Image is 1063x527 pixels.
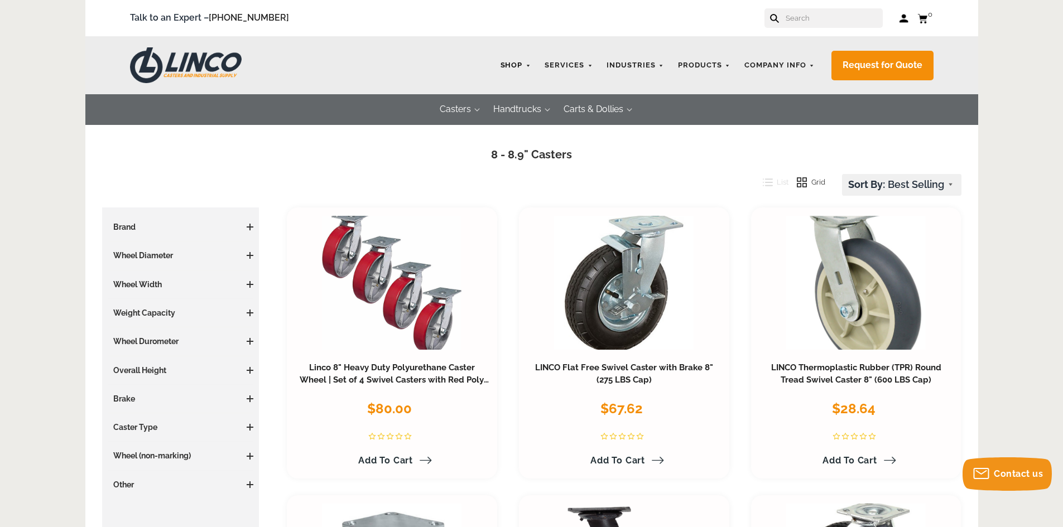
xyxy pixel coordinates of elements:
[300,362,489,397] a: Linco 8" Heavy Duty Polyurethane Caster Wheel | Set of 4 Swivel Casters with Red Poly on Cast Iro...
[429,94,482,125] button: Casters
[130,47,242,83] img: LINCO CASTERS & INDUSTRIAL SUPPLY
[209,12,289,23] a: [PHONE_NUMBER]
[994,468,1043,479] span: Contact us
[352,451,432,470] a: Add to Cart
[482,94,552,125] button: Handtrucks
[108,365,254,376] h3: Overall Height
[358,455,413,466] span: Add to Cart
[108,450,254,461] h3: Wheel (non-marking)
[917,11,934,25] a: 0
[108,336,254,347] h3: Wheel Durometer
[590,455,645,466] span: Add to Cart
[754,174,789,191] button: List
[539,55,598,76] a: Services
[584,451,664,470] a: Add to Cart
[322,216,365,228] span: Compare
[552,94,634,125] button: Carts & Dollies
[786,216,829,228] span: Compare
[600,400,643,417] span: $67.62
[322,504,365,516] span: Compare
[554,504,597,516] span: Compare
[816,451,896,470] a: Add to Cart
[554,216,597,228] span: Compare
[672,55,736,76] a: Products
[785,8,883,28] input: Search
[108,393,254,404] h3: Brake
[832,400,876,417] span: $28.64
[495,55,537,76] a: Shop
[108,479,254,490] h3: Other
[771,362,941,385] a: LINCO Thermoplastic Rubber (TPR) Round Tread Swivel Caster 8" (600 LBS Cap)
[963,457,1052,491] button: Contact us
[535,362,713,385] a: LINCO Flat Free Swivel Caster with Brake 8" (275 LBS Cap)
[102,147,961,163] h1: 8 - 8.9" Casters
[928,10,932,18] span: 0
[822,455,877,466] span: Add to Cart
[367,400,412,417] span: $80.00
[831,51,934,80] a: Request for Quote
[900,13,909,24] a: Log in
[108,307,254,318] h3: Weight Capacity
[601,55,670,76] a: Industries
[108,221,254,233] h3: Brand
[130,11,289,26] span: Talk to an Expert –
[108,279,254,290] h3: Wheel Width
[788,174,825,191] button: Grid
[786,504,829,516] span: Compare
[108,250,254,261] h3: Wheel Diameter
[739,55,820,76] a: Company Info
[108,422,254,433] h3: Caster Type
